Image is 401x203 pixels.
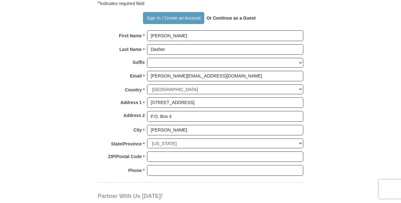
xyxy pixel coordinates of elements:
strong: Address 1 [120,98,142,107]
strong: Country [125,85,142,94]
strong: Address 2 [123,111,145,120]
strong: First Name [119,31,142,40]
strong: Suffix [133,58,145,67]
span: Partner With Us [DATE]! [98,193,163,199]
button: Sign In / Create an Account [143,12,204,24]
strong: Last Name [120,45,142,54]
strong: Email [130,71,142,80]
strong: State/Province [111,139,142,148]
strong: City [133,126,142,134]
strong: Or Continue as a Guest [207,15,256,21]
strong: Phone [128,166,142,175]
strong: ZIP/Postal Code [108,152,142,161]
